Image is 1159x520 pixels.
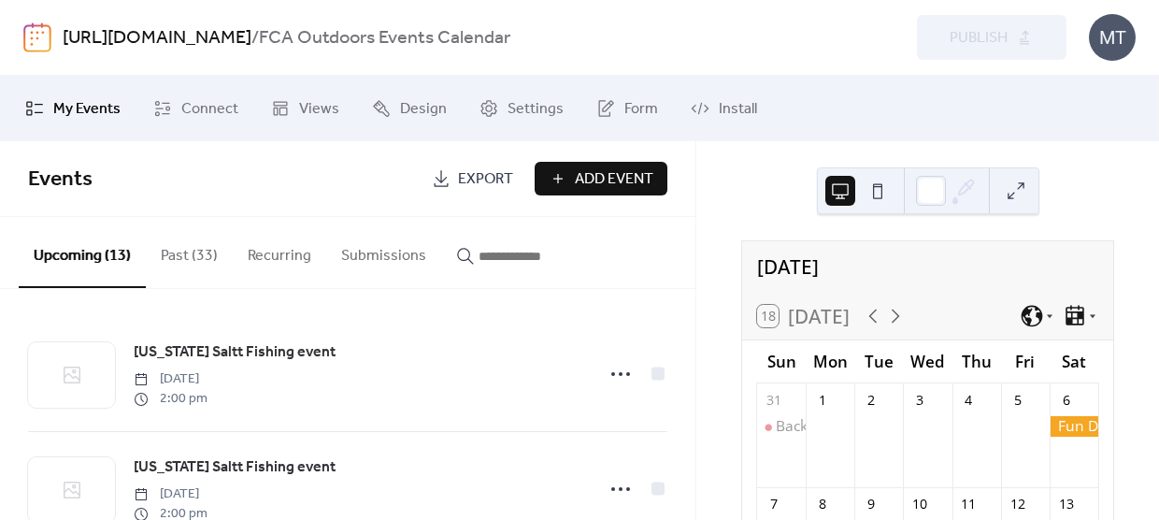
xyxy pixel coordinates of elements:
[465,83,578,134] a: Settings
[11,83,135,134] a: My Events
[1009,390,1027,409] div: 5
[910,494,929,513] div: 10
[813,390,832,409] div: 1
[508,98,564,121] span: Settings
[458,168,513,191] span: Export
[757,340,806,383] div: Sun
[134,456,336,479] span: [US_STATE] Saltt Fishing event
[582,83,672,134] a: Form
[1089,14,1136,61] div: MT
[181,98,238,121] span: Connect
[19,217,146,288] button: Upcoming (13)
[806,340,854,383] div: Mon
[719,98,757,121] span: Install
[326,217,441,286] button: Submissions
[257,83,353,134] a: Views
[146,217,233,286] button: Past (33)
[624,98,658,121] span: Form
[400,98,447,121] span: Design
[862,390,880,409] div: 2
[1001,340,1050,383] div: Fri
[742,241,1113,293] div: [DATE]
[910,390,929,409] div: 3
[765,390,783,409] div: 31
[299,98,339,121] span: Views
[28,159,93,200] span: Events
[134,341,336,364] span: [US_STATE] Saltt Fishing event
[1050,340,1098,383] div: Sat
[233,217,326,286] button: Recurring
[776,416,872,437] div: Backyard BBQ
[757,416,806,437] div: Backyard BBQ
[862,494,880,513] div: 9
[358,83,461,134] a: Design
[1057,494,1076,513] div: 13
[765,494,783,513] div: 7
[134,340,336,365] a: [US_STATE] Saltt Fishing event
[959,390,978,409] div: 4
[139,83,252,134] a: Connect
[23,22,51,52] img: logo
[813,494,832,513] div: 8
[1009,494,1027,513] div: 12
[134,389,207,409] span: 2:00 pm
[251,21,259,56] b: /
[418,162,527,195] a: Export
[535,162,667,195] button: Add Event
[677,83,771,134] a: Install
[854,340,903,383] div: Tue
[903,340,952,383] div: Wed
[53,98,121,121] span: My Events
[1050,416,1098,437] div: Fun Day Gun Day
[134,369,207,389] span: [DATE]
[134,484,207,504] span: [DATE]
[575,168,653,191] span: Add Event
[134,455,336,480] a: [US_STATE] Saltt Fishing event
[259,21,510,56] b: FCA Outdoors Events Calendar
[952,340,1001,383] div: Thu
[1057,390,1076,409] div: 6
[63,21,251,56] a: [URL][DOMAIN_NAME]
[959,494,978,513] div: 11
